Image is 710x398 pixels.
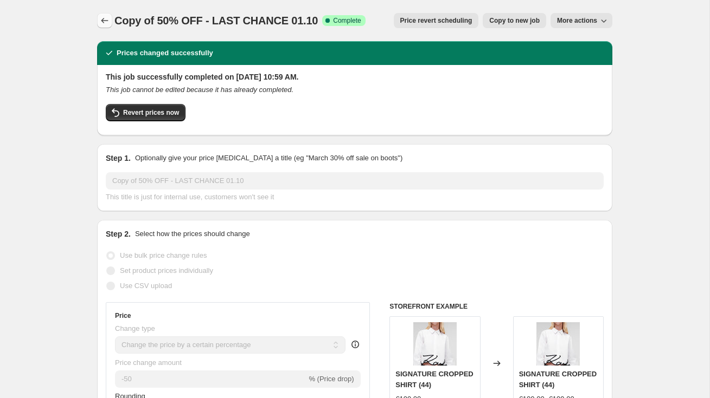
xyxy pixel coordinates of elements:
p: Optionally give your price [MEDICAL_DATA] a title (eg "March 30% off sale on boots") [135,153,402,164]
span: Revert prices now [123,108,179,117]
h2: Step 2. [106,229,131,239]
div: help [350,339,361,350]
h3: Price [115,311,131,320]
i: This job cannot be edited because it has already completed. [106,86,293,94]
button: Copy to new job [483,13,546,28]
span: % (Price drop) [309,375,354,383]
span: Complete [333,16,361,25]
span: More actions [557,16,597,25]
button: More actions [551,13,612,28]
img: 226W1605100_1_3b9c2b43-a41b-4279-adc7-228b0d2149be_80x.jpg [536,322,580,366]
button: Revert prices now [106,104,186,121]
h2: Step 1. [106,153,131,164]
span: Use bulk price change rules [120,251,207,259]
span: This title is just for internal use, customers won't see it [106,193,274,201]
h2: Prices changed successfully [117,48,213,58]
span: SIGNATURE CROPPED SHIRT (44) [395,370,474,389]
span: Set product prices individually [120,266,213,275]
button: Price revert scheduling [394,13,479,28]
span: SIGNATURE CROPPED SHIRT (44) [519,370,597,389]
input: -15 [115,370,306,388]
span: Price change amount [115,358,182,367]
span: Use CSV upload [120,282,172,290]
span: Copy of 50% OFF - LAST CHANCE 01.10 [114,15,318,27]
input: 30% off holiday sale [106,172,604,190]
span: Change type [115,324,155,332]
h6: STOREFRONT EXAMPLE [389,302,604,311]
span: Price revert scheduling [400,16,472,25]
p: Select how the prices should change [135,229,250,239]
button: Price change jobs [97,13,112,28]
span: Copy to new job [489,16,540,25]
img: 226W1605100_1_3b9c2b43-a41b-4279-adc7-228b0d2149be_80x.jpg [413,322,457,366]
h2: This job successfully completed on [DATE] 10:59 AM. [106,71,604,82]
